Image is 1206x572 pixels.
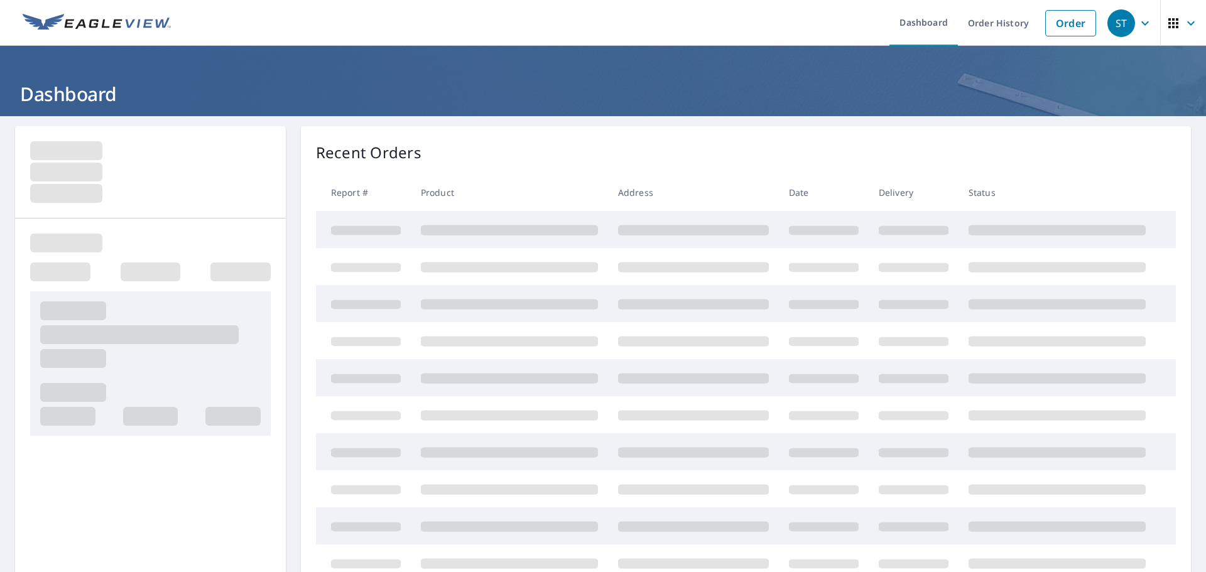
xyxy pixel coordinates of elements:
[608,174,779,211] th: Address
[1045,10,1096,36] a: Order
[15,81,1191,107] h1: Dashboard
[23,14,171,33] img: EV Logo
[411,174,608,211] th: Product
[1107,9,1135,37] div: ST
[959,174,1156,211] th: Status
[779,174,869,211] th: Date
[316,174,411,211] th: Report #
[869,174,959,211] th: Delivery
[316,141,421,164] p: Recent Orders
